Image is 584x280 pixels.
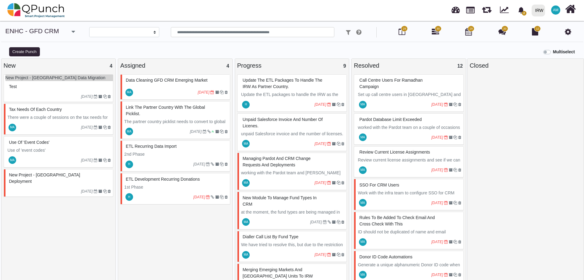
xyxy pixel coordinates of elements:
i: [DATE] [81,158,93,162]
span: Dashboard [452,4,460,13]
i: Clone [103,158,107,162]
i: Archive [98,158,102,162]
span: MA [361,168,365,172]
span: MA [361,201,365,204]
i: Due Date [327,181,331,185]
span: 30 [437,27,440,31]
span: AM [553,8,558,12]
i: Delete [341,103,344,106]
i: Clone [337,103,340,106]
i: [DATE] [315,142,326,146]
p: Generate a unique alphanumeric Donor ID code when a donor record is created in the CRM system. [358,262,461,275]
i: Delete [458,240,461,244]
i: Delete [225,130,228,133]
span: Mahmood Ashraf [242,179,250,187]
i: [DATE] [431,102,443,107]
i: Clone [220,90,223,94]
span: Mahmood Ashraf [9,124,16,131]
i: Archive [449,240,452,244]
span: #81758 [359,117,422,122]
span: 4 [227,63,229,69]
i: Archive [98,126,102,129]
i: Due Date [94,126,97,129]
span: MA [10,159,15,162]
i: Delete [341,142,344,146]
p: We have tried to resolve this, but due to the restriction on the managed package by [PERSON_NAME]... [241,242,345,280]
span: #81825 [126,78,207,83]
span: #81745 [243,234,298,239]
span: 29 [403,27,406,31]
p: There were a couple of sessions on the tax needs for each country to claim tax directly from loca... [8,114,111,133]
a: ENHC - GFD CRM [5,27,59,34]
i: Due Date [94,158,97,162]
i: Due Date [444,273,448,277]
i: Dependant Task [211,162,214,166]
i: Archive [332,220,336,224]
i: Due Date [327,142,331,146]
svg: bell fill [518,7,524,13]
i: Clone [453,103,457,106]
span: Projects [466,4,475,13]
i: [DATE] [431,135,443,140]
span: Mahmood Ashraf [242,218,250,226]
img: qpunch-sp.fa6292f.png [7,1,65,19]
a: 30 [432,30,439,35]
i: Archive [332,142,336,146]
span: MA [244,221,248,224]
span: MA [127,91,132,94]
p: 2nd Phase [124,151,228,158]
i: Clone [453,273,457,277]
i: Due Date [203,130,206,133]
span: Mahmood Ashraf [125,128,133,135]
span: #81737 [126,177,200,182]
i: Due Date [444,201,448,205]
i: Delete [225,90,228,94]
i: Delete [108,95,111,98]
span: Mahmood Ashraf [125,89,133,96]
div: Dynamic Report [497,0,514,20]
i: Archive [98,190,102,193]
i: [DATE] [431,168,443,172]
i: Gantt [432,28,439,35]
a: IRW [529,0,547,20]
i: Archive [449,168,452,172]
span: #81746 [359,254,412,259]
span: MA [361,273,365,276]
i: Clone [337,220,340,224]
i: Clone [337,253,340,257]
span: #81747 [126,105,205,116]
i: Delete [458,168,461,172]
i: Due Date [444,103,448,106]
i: Delete [108,158,111,162]
i: Clone [337,181,340,185]
span: #81748 [359,215,435,226]
span: 12 [457,63,463,69]
i: Clone [453,168,457,172]
i: Delete [108,190,111,193]
span: Hishambajwa [125,193,133,201]
span: Hishambajwa [242,101,250,108]
span: #81751 [359,183,399,187]
i: Dependant Task [211,195,214,199]
span: MA [10,126,15,129]
i: Low [212,130,214,133]
i: [DATE] [190,129,202,134]
i: Archive [332,103,336,106]
i: Clone [103,126,107,129]
i: Archive [215,162,219,166]
span: #81728 [9,172,80,184]
i: Archive [449,201,452,205]
span: Releases [482,3,491,13]
span: 2 [522,11,526,16]
i: Due Date [444,168,448,172]
i: Due Date [94,95,97,98]
i: Clone [453,240,457,244]
i: Delete [458,136,461,139]
i: Delete [458,103,461,106]
p: Review current license assignments and see if we can free up some licenses to save on costs [358,157,461,170]
span: Mahmood Ashraf [359,133,367,141]
i: Clone [220,195,223,199]
div: Notification [516,5,526,16]
i: [DATE] [431,240,443,244]
div: IRW [535,5,544,16]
